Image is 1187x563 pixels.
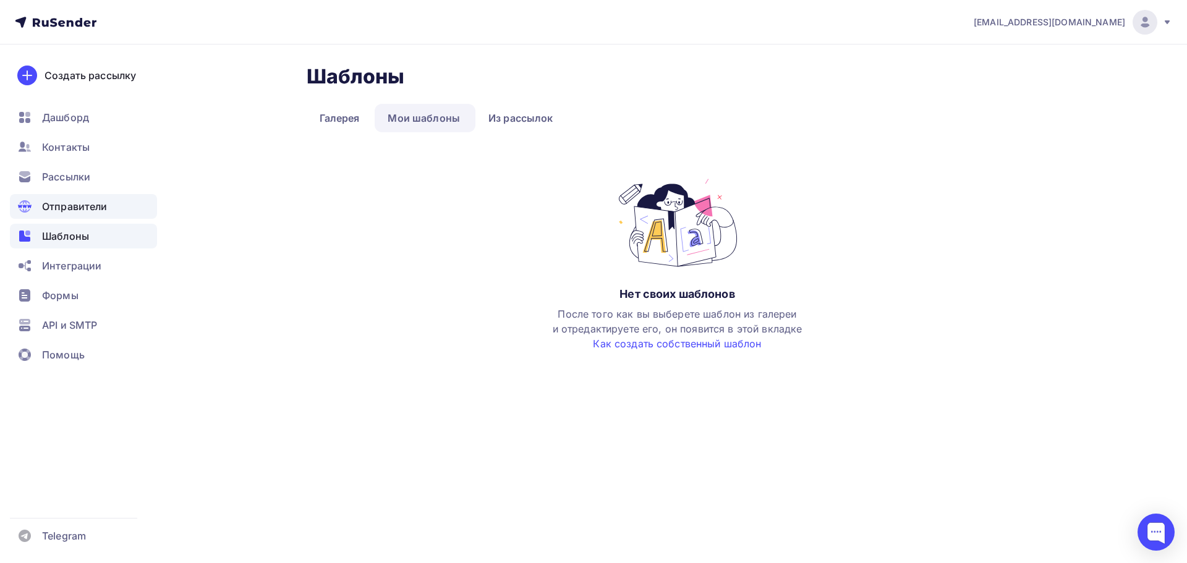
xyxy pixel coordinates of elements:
a: Рассылки [10,164,157,189]
span: Помощь [42,347,85,362]
span: Формы [42,288,79,303]
a: Контакты [10,135,157,159]
a: Из рассылок [475,104,566,132]
a: Галерея [307,104,373,132]
span: [EMAIL_ADDRESS][DOMAIN_NAME] [974,16,1125,28]
a: [EMAIL_ADDRESS][DOMAIN_NAME] [974,10,1172,35]
a: Как создать собственный шаблон [593,337,761,350]
span: Шаблоны [42,229,89,243]
div: Нет своих шаблонов [619,287,735,302]
span: Отправители [42,199,108,214]
a: Отправители [10,194,157,219]
span: API и SMTP [42,318,97,332]
span: Дашборд [42,110,89,125]
a: Формы [10,283,157,308]
a: Мои шаблоны [375,104,473,132]
span: После того как вы выберете шаблон из галереи и отредактируете его, он появится в этой вкладке [553,308,802,350]
a: Дашборд [10,105,157,130]
span: Контакты [42,140,90,155]
h2: Шаблоны [307,64,405,89]
a: Шаблоны [10,224,157,248]
span: Telegram [42,528,86,543]
span: Рассылки [42,169,90,184]
div: Создать рассылку [45,68,136,83]
span: Интеграции [42,258,101,273]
